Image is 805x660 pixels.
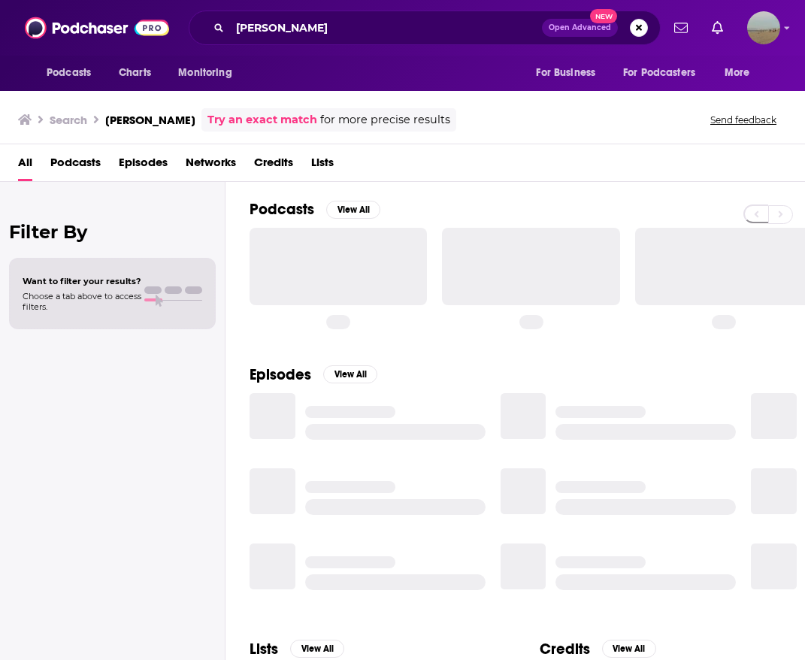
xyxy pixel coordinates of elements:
button: open menu [36,59,110,87]
span: More [725,62,750,83]
button: View All [323,365,377,383]
div: Search podcasts, credits, & more... [189,11,661,45]
button: View All [290,640,344,658]
span: Charts [119,62,151,83]
span: New [590,9,617,23]
button: View All [326,201,380,219]
span: Monitoring [178,62,232,83]
a: Episodes [119,150,168,181]
a: ListsView All [250,640,344,658]
a: Try an exact match [207,111,317,129]
h2: Filter By [9,221,216,243]
h3: Search [50,113,87,127]
a: CreditsView All [540,640,656,658]
h2: Podcasts [250,200,314,219]
button: open menu [714,59,769,87]
span: Choose a tab above to access filters. [23,291,141,312]
button: open menu [168,59,251,87]
a: Lists [311,150,334,181]
h2: Lists [250,640,278,658]
span: For Business [536,62,595,83]
input: Search podcasts, credits, & more... [230,16,542,40]
a: PodcastsView All [250,200,380,219]
span: Podcasts [47,62,91,83]
a: EpisodesView All [250,365,377,384]
span: For Podcasters [623,62,695,83]
button: Open AdvancedNew [542,19,618,37]
h2: Credits [540,640,590,658]
a: Show notifications dropdown [668,15,694,41]
a: Networks [186,150,236,181]
span: for more precise results [320,111,450,129]
span: Want to filter your results? [23,276,141,286]
button: View All [602,640,656,658]
a: All [18,150,32,181]
span: Logged in as shenderson [747,11,780,44]
button: Show profile menu [747,11,780,44]
a: Show notifications dropdown [706,15,729,41]
button: open menu [525,59,614,87]
span: Open Advanced [549,24,611,32]
button: open menu [613,59,717,87]
img: Podchaser - Follow, Share and Rate Podcasts [25,14,169,42]
a: Credits [254,150,293,181]
h2: Episodes [250,365,311,384]
img: User Profile [747,11,780,44]
a: Podcasts [50,150,101,181]
button: Send feedback [706,114,781,126]
h3: [PERSON_NAME] [105,113,195,127]
a: Charts [109,59,160,87]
